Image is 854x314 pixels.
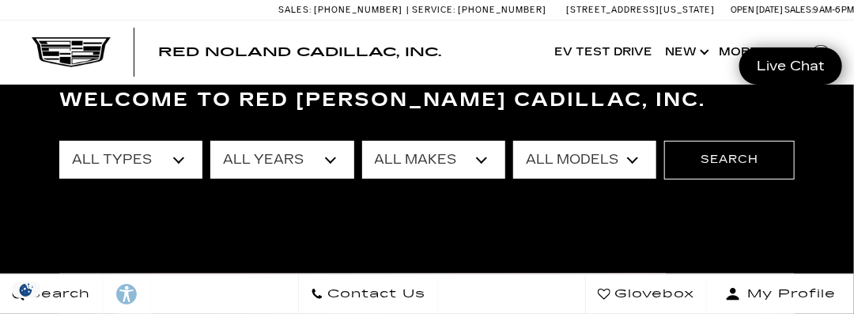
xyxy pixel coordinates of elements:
h3: Welcome to Red [PERSON_NAME] Cadillac, Inc. [59,85,795,116]
span: Live Chat [749,57,833,75]
span: Contact Us [323,283,425,305]
a: Live Chat [739,47,842,85]
span: [PHONE_NUMBER] [314,5,402,15]
span: Service: [412,5,455,15]
select: Filter by model [513,141,656,179]
span: 9 AM-6 PM [813,5,854,15]
span: Red Noland Cadillac, Inc. [158,44,441,59]
span: Sales: [278,5,312,15]
button: More [712,21,775,84]
a: Sales: [PHONE_NUMBER] [278,6,406,14]
section: Click to Open Cookie Consent Modal [8,282,44,298]
span: Sales: [784,5,813,15]
button: Open user profile menu [707,274,854,314]
span: Open [DATE] [731,5,783,15]
select: Filter by year [210,141,353,179]
a: [STREET_ADDRESS][US_STATE] [566,5,715,15]
img: Opt-Out Icon [8,282,44,298]
span: Search [25,283,90,305]
a: Service: [PHONE_NUMBER] [406,6,550,14]
a: New [659,21,712,84]
span: [PHONE_NUMBER] [458,5,546,15]
select: Filter by make [362,141,505,179]
img: Cadillac Dark Logo with Cadillac White Text [32,37,111,67]
button: Search [664,141,795,179]
span: Glovebox [610,283,694,305]
select: Filter by type [59,141,202,179]
a: Contact Us [298,274,438,314]
a: EV Test Drive [548,21,659,84]
a: Glovebox [585,274,707,314]
button: Important Information [667,273,795,297]
a: Red Noland Cadillac, Inc. [158,46,441,59]
span: My Profile [741,283,836,305]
